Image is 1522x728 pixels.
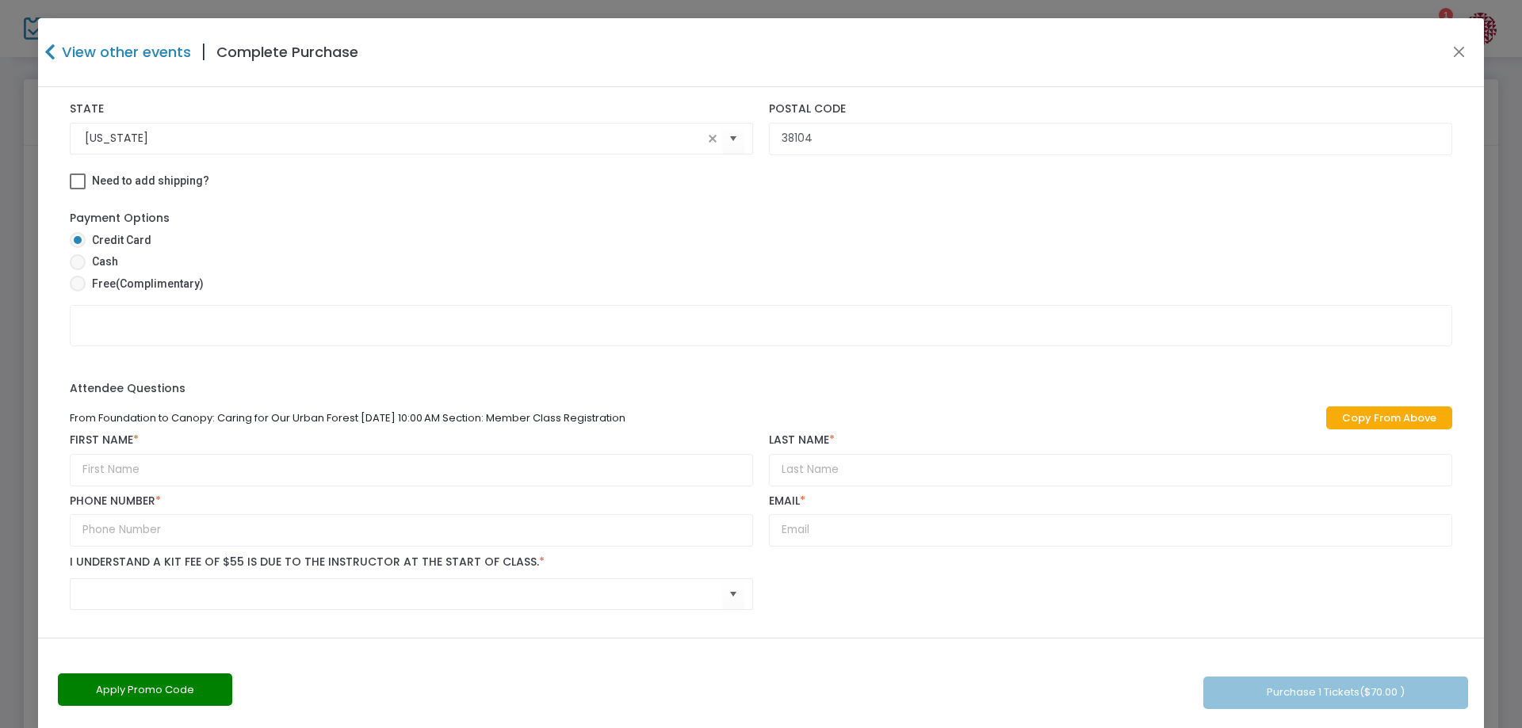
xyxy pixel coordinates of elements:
input: Phone Number [70,514,753,547]
span: | [191,38,216,67]
span: clear [703,129,722,148]
label: Phone Number [70,494,753,509]
label: Payment Options [70,210,170,227]
button: Close [1449,42,1470,63]
span: Credit Card [86,232,151,249]
button: Select [722,122,744,154]
label: Last Name [769,433,1452,448]
span: From Foundation to Canopy: Caring for Our Urban Forest [DATE] 10:00 AM Section: Member Class Regi... [70,410,625,425]
span: Free [86,276,204,292]
input: First Name [70,454,753,486]
span: (Complimentary) [116,277,204,290]
input: Email [769,514,1452,547]
input: Last Name [769,454,1452,486]
span: Cash [86,253,118,270]
label: I understand a kit fee of $55 is due to the instructor at the start of class. [70,555,545,570]
label: Postal Code [769,102,1452,116]
label: State [70,102,753,116]
a: Copy From Above [1326,406,1452,429]
h4: View other events [58,41,191,63]
label: First Name [70,433,753,448]
h4: Complete Purchase [216,41,358,63]
span: Need to add shipping? [92,174,209,187]
input: Select State [85,130,703,147]
input: Postal Code [769,123,1452,155]
button: Apply Promo Code [58,673,232,706]
button: Select [722,577,744,610]
label: Email [769,494,1452,509]
iframe: Secure Credit Card Form [71,306,1451,383]
label: Attendee Questions [70,380,185,397]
